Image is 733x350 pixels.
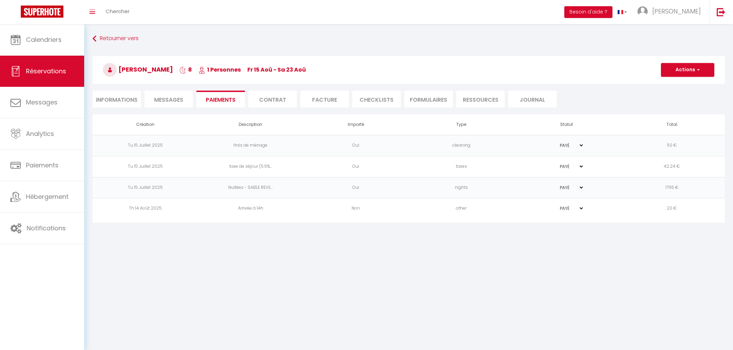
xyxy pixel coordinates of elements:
span: [PERSON_NAME] [652,7,701,16]
img: logout [717,8,725,16]
span: Réservations [26,67,66,75]
td: 1795 € [619,177,725,198]
td: Tu 15 Juillet 2025 [92,135,198,156]
span: 1 Personnes [198,66,241,74]
img: Super Booking [21,6,63,18]
span: [PERSON_NAME] [103,65,173,74]
li: Journal [508,91,557,108]
span: Chercher [106,8,130,15]
span: Hébergement [26,192,69,201]
td: frais de ménage [198,135,303,156]
img: ... [637,6,648,17]
li: CHECKLISTS [352,91,401,108]
li: Ressources [456,91,505,108]
span: Analytics [26,129,54,138]
span: 8 [179,66,192,74]
th: Type [408,114,514,135]
td: Oui [303,135,408,156]
td: taxes [408,156,514,177]
td: Non [303,198,408,219]
a: Retourner vers [92,33,725,45]
td: Arrivée à 14h [198,198,303,219]
td: Nuitées - SABLE REVE... [198,177,303,198]
span: Fr 15 Aoû - Sa 23 Aoû [247,66,306,74]
td: cleaning [408,135,514,156]
button: Actions [661,63,714,77]
span: Calendriers [26,35,62,44]
td: 42.24 € [619,156,725,177]
td: Tu 15 Juillet 2025 [92,156,198,177]
th: Création [92,114,198,135]
span: Messages [154,96,183,104]
li: Facture [300,91,349,108]
span: Notifications [27,224,66,232]
li: FORMULAIRES [404,91,453,108]
th: Total [619,114,725,135]
span: Messages [26,98,58,107]
td: Oui [303,177,408,198]
li: Contrat [248,91,297,108]
td: Tu 15 Juillet 2025 [92,177,198,198]
td: nights [408,177,514,198]
li: Informations [92,91,141,108]
button: Besoin d'aide ? [564,6,612,18]
td: other [408,198,514,219]
td: Th 14 Août 2025 [92,198,198,219]
th: Importé [303,114,408,135]
th: Description [198,114,303,135]
td: Oui [303,156,408,177]
td: taxe de séjour (5.5%... [198,156,303,177]
li: Paiements [196,91,245,108]
td: 50 € [619,135,725,156]
span: Paiements [26,161,59,169]
td: 20 € [619,198,725,219]
th: Statut [514,114,619,135]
